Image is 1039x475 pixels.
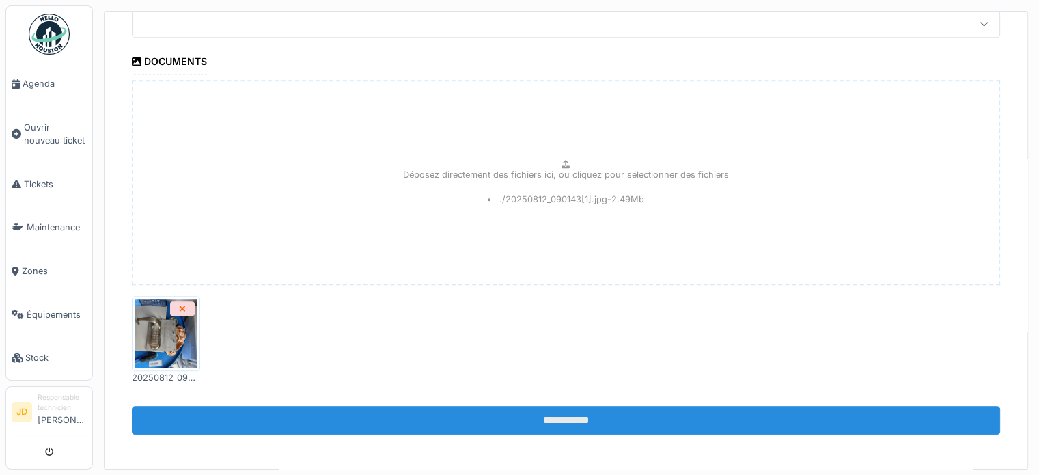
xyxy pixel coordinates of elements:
a: Tickets [6,163,92,206]
span: Maintenance [27,221,87,234]
img: Badge_color-CXgf-gQk.svg [29,14,70,55]
span: Zones [22,264,87,277]
a: Agenda [6,62,92,106]
span: Agenda [23,77,87,90]
div: Responsable technicien [38,392,87,413]
a: Stock [6,336,92,380]
span: Stock [25,351,87,364]
a: Maintenance [6,206,92,249]
a: Équipements [6,293,92,337]
div: Documents [132,51,207,74]
li: JD [12,402,32,422]
div: 20250812_090143[1].jpg [132,371,200,384]
span: Ouvrir nouveau ticket [24,121,87,147]
img: f1zynwyqkrjkxtd040metqu7yugo [135,299,197,368]
span: Tickets [24,178,87,191]
a: Ouvrir nouveau ticket [6,106,92,163]
a: Zones [6,249,92,293]
p: Déposez directement des fichiers ici, ou cliquez pour sélectionner des fichiers [403,168,729,181]
a: JD Responsable technicien[PERSON_NAME] [12,392,87,435]
span: Équipements [27,308,87,321]
li: ./20250812_090143[1].jpg - 2.49 Mb [488,193,645,206]
li: [PERSON_NAME] [38,392,87,432]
